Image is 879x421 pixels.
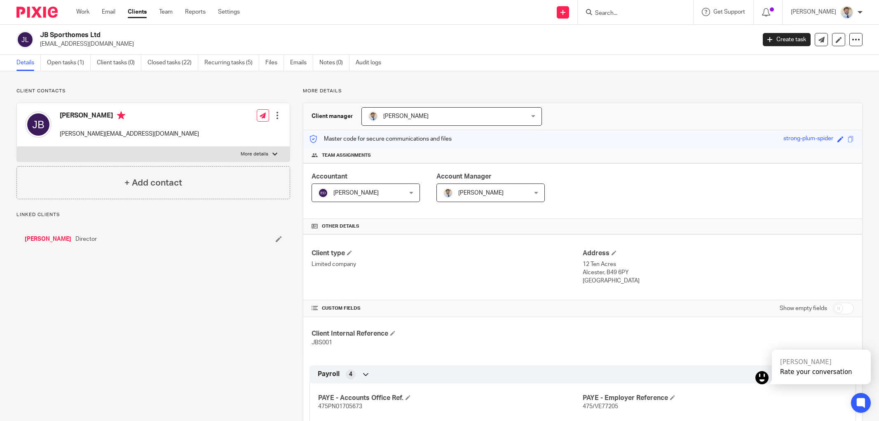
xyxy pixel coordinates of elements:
img: svg%3E [16,31,34,48]
p: Client contacts [16,88,290,94]
img: 1693835698283.jfif [840,6,853,19]
span: 475/VE77205 [583,404,618,409]
span: Director [75,235,97,243]
span: Account Manager [436,173,492,180]
a: Client tasks (0) [97,55,141,71]
h3: Client manager [312,112,353,120]
a: Notes (0) [319,55,349,71]
h4: + Add contact [124,176,182,189]
h2: JB Sporthomes Ltd [40,31,608,40]
a: Settings [218,8,240,16]
img: 1693835698283.jfif [443,188,453,198]
span: Other details [322,223,359,230]
a: Work [76,8,89,16]
div: [PERSON_NAME] [780,358,863,366]
span: Payroll [318,370,340,379]
div: Rate your conversation [780,368,863,376]
span: JBS001 [312,340,332,346]
h4: PAYE - Employer Reference [583,394,847,402]
p: Limited company [312,260,583,268]
h4: Address [583,249,854,258]
h4: Client type [312,249,583,258]
a: Files [265,55,284,71]
img: 1693835698283.jfif [368,111,378,121]
p: Alcester, B49 6PY [583,268,854,277]
label: Show empty fields [780,304,827,313]
a: Clients [128,8,147,16]
span: [PERSON_NAME] [383,113,429,119]
span: Get Support [713,9,745,15]
p: 12 Ten Acres [583,260,854,268]
a: Closed tasks (22) [148,55,198,71]
p: [PERSON_NAME] [791,8,836,16]
a: Details [16,55,41,71]
span: [PERSON_NAME] [458,190,504,196]
p: [EMAIL_ADDRESS][DOMAIN_NAME] [40,40,750,48]
div: strong-plum-spider [783,134,833,144]
a: Reports [185,8,206,16]
span: Accountant [312,173,347,180]
p: Linked clients [16,212,290,218]
p: More details [241,151,268,158]
p: More details [303,88,863,94]
a: Team [159,8,173,16]
a: [PERSON_NAME] [25,235,71,243]
a: Recurring tasks (5) [204,55,259,71]
i: Primary [117,111,125,120]
span: 4 [349,370,352,379]
h4: [PERSON_NAME] [60,111,199,122]
span: 475PN01705673 [318,404,362,409]
a: Open tasks (1) [47,55,91,71]
img: kai.png [755,371,769,384]
a: Audit logs [356,55,387,71]
p: [GEOGRAPHIC_DATA] [583,277,854,285]
p: Master code for secure communications and files [309,135,452,143]
input: Search [594,10,668,17]
a: Email [102,8,115,16]
p: [PERSON_NAME][EMAIL_ADDRESS][DOMAIN_NAME] [60,130,199,138]
span: [PERSON_NAME] [333,190,379,196]
h4: CUSTOM FIELDS [312,305,583,312]
a: Emails [290,55,313,71]
span: Team assignments [322,152,371,159]
img: Pixie [16,7,58,18]
img: svg%3E [318,188,328,198]
h4: PAYE - Accounts Office Ref. [318,394,583,402]
a: Create task [763,33,811,46]
h4: Client Internal Reference [312,329,583,338]
img: svg%3E [25,111,52,138]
